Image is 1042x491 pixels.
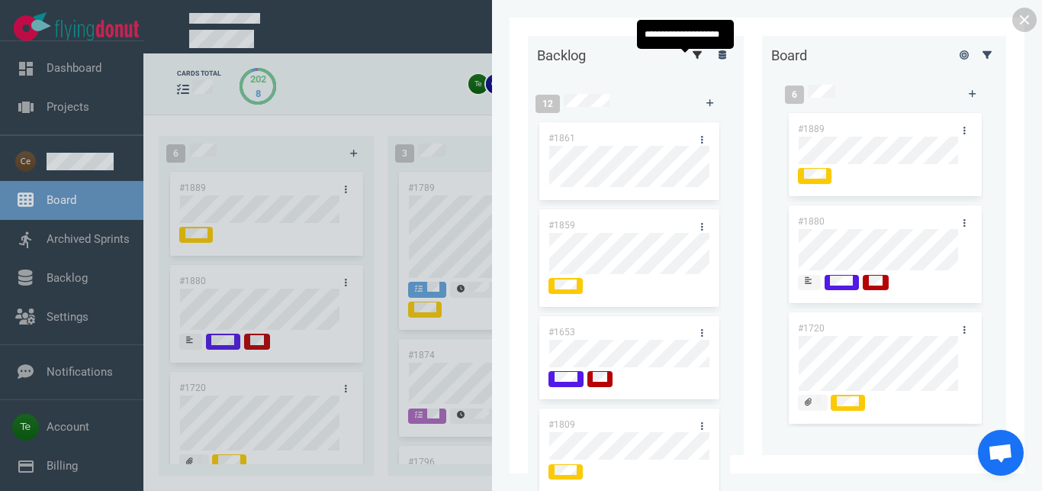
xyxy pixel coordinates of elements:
span: 12 [535,95,560,113]
a: #1653 [548,327,575,338]
div: Backlog [528,36,678,76]
a: Chat abierto [978,430,1024,476]
span: 6 [785,86,804,104]
a: #1720 [798,323,825,334]
a: #1859 [548,220,575,231]
div: Board [771,45,936,66]
a: #1880 [798,216,825,227]
a: #1809 [548,419,575,430]
a: #1889 [798,124,825,134]
a: #1861 [548,133,575,144]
